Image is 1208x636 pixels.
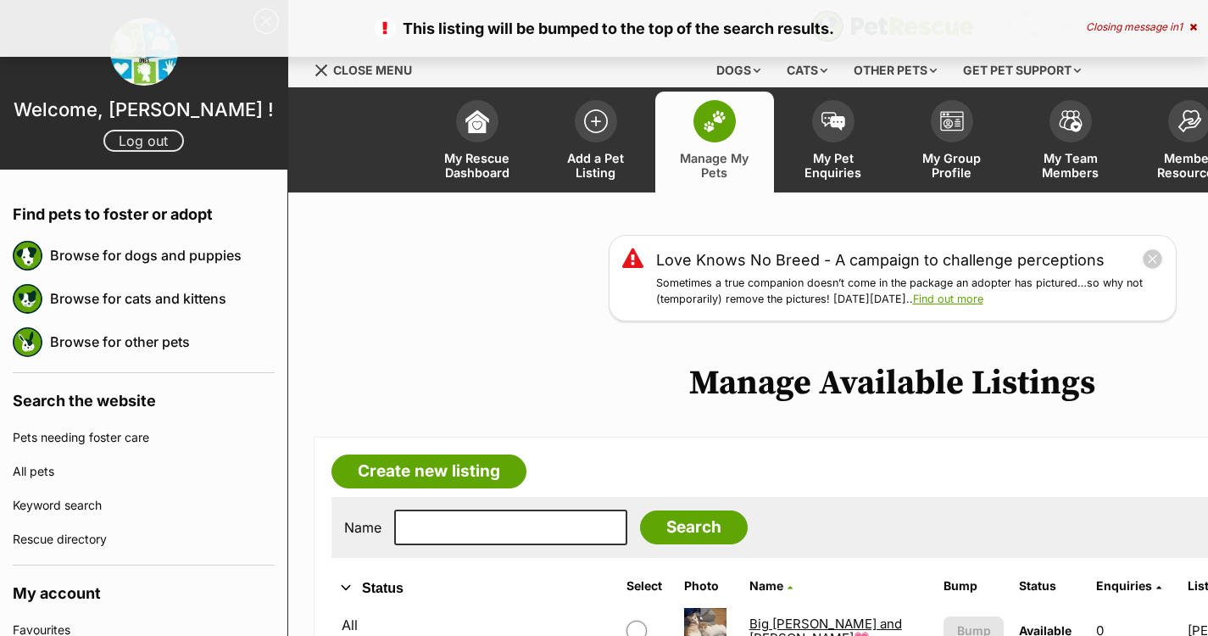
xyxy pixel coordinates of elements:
th: Select [620,572,676,600]
p: Sometimes a true companion doesn’t come in the package an adopter has pictured…so why not (tempor... [656,276,1163,308]
img: dashboard-icon-eb2f2d2d3e046f16d808141f083e7271f6b2e854fb5c12c21221c1fb7104beca.svg [465,109,489,133]
a: Pets needing foster care [13,421,275,455]
img: pet-enquiries-icon-7e3ad2cf08bfb03b45e93fb7055b45f3efa6380592205ae92323e6603595dc1f.svg [821,112,845,131]
a: Menu [314,53,424,84]
span: Close menu [333,63,412,77]
th: Photo [677,572,741,600]
div: Cats [775,53,839,87]
img: petrescue logo [13,327,42,357]
img: manage-my-pets-icon-02211641906a0b7f246fdf0571729dbe1e7629f14944591b6c1af311fb30b64b.svg [703,110,726,132]
span: 1 [1178,20,1183,33]
a: Name [749,578,793,593]
img: petrescue logo [13,241,42,271]
a: Log out [103,130,184,152]
a: My Rescue Dashboard [418,92,537,192]
a: Find out more [913,293,983,305]
img: add-pet-listing-icon-0afa8454b4691262ce3f59096e99ab1cd57d4a30225e0717b998d2c9b9846f56.svg [584,109,608,133]
h4: Find pets to foster or adopt [13,187,275,234]
img: member-resources-icon-8e73f808a243e03378d46382f2149f9095a855e16c252ad45f914b54edf8863c.svg [1177,109,1201,132]
a: Add a Pet Listing [537,92,655,192]
a: Rescue directory [13,522,275,556]
button: Status [331,577,601,600]
span: Name [749,578,783,593]
div: Other pets [842,53,949,87]
span: My Group Profile [914,151,990,180]
img: team-members-icon-5396bd8760b3fe7c0b43da4ab00e1e3bb1a5d9ba89233759b79545d2d3fc5d0d.svg [1059,110,1083,132]
a: All pets [13,455,275,488]
span: My Rescue Dashboard [439,151,515,180]
a: Enquiries [1096,578,1161,593]
a: My Group Profile [893,92,1011,192]
h4: My account [13,566,275,613]
a: My Pet Enquiries [774,92,893,192]
h4: Search the website [13,373,275,421]
img: group-profile-icon-3fa3cf56718a62981997c0bc7e787c4b2cf8bcc04b72c1350f741eb67cf2f40e.svg [940,111,964,131]
img: petrescue logo [13,284,42,314]
a: Manage My Pets [655,92,774,192]
a: Browse for dogs and puppies [50,237,275,273]
input: Search [640,510,748,544]
span: My Pet Enquiries [795,151,871,180]
span: Add a Pet Listing [558,151,634,180]
th: Status [1012,572,1088,600]
label: Name [344,520,381,535]
a: My Team Members [1011,92,1130,192]
th: Bump [937,572,1010,600]
p: This listing will be bumped to the top of the search results. [17,17,1191,40]
button: close [1142,248,1163,270]
span: My Team Members [1033,151,1109,180]
a: Browse for cats and kittens [50,281,275,316]
span: translation missing: en.admin.listings.index.attributes.enquiries [1096,578,1152,593]
div: Closing message in [1086,21,1197,33]
a: Browse for other pets [50,324,275,360]
div: Dogs [704,53,772,87]
div: Get pet support [951,53,1093,87]
span: Manage My Pets [676,151,753,180]
a: Create new listing [331,455,526,488]
a: Keyword search [13,488,275,522]
a: Love Knows No Breed - A campaign to challenge perceptions [656,248,1105,271]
